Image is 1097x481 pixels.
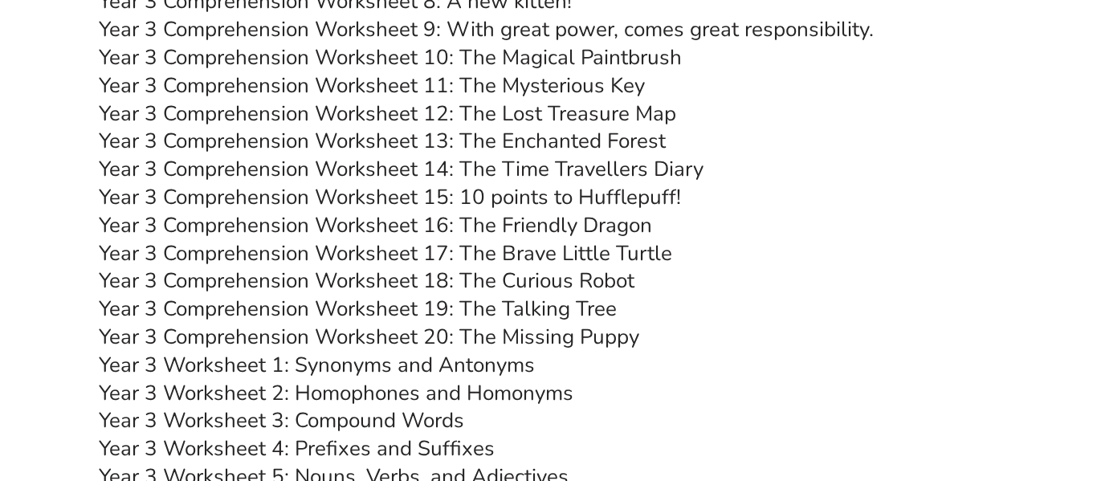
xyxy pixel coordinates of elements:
[99,239,672,267] a: Year 3 Comprehension Worksheet 17: The Brave Little Turtle
[99,183,681,211] a: Year 3 Comprehension Worksheet 15: 10 points to Hufflepuff!
[99,211,652,239] a: Year 3 Comprehension Worksheet 16: The Friendly Dragon
[99,100,676,128] a: Year 3 Comprehension Worksheet 12: The Lost Treasure Map
[99,295,617,323] a: Year 3 Comprehension Worksheet 19: The Talking Tree
[99,43,682,71] a: Year 3 Comprehension Worksheet 10: The Magical Paintbrush
[99,71,645,100] a: Year 3 Comprehension Worksheet 11: The Mysterious Key
[99,127,666,155] a: Year 3 Comprehension Worksheet 13: The Enchanted Forest
[99,155,703,183] a: Year 3 Comprehension Worksheet 14: The Time Travellers Diary
[99,15,874,43] a: Year 3 Comprehension Worksheet 9: With great power, comes great responsibility.
[99,351,535,379] a: Year 3 Worksheet 1: Synonyms and Antonyms
[99,267,634,295] a: Year 3 Comprehension Worksheet 18: The Curious Robot
[99,379,573,407] a: Year 3 Worksheet 2: Homophones and Homonyms
[99,406,464,434] a: Year 3 Worksheet 3: Compound Words
[99,323,639,351] a: Year 3 Comprehension Worksheet 20: The Missing Puppy
[99,434,495,463] a: Year 3 Worksheet 4: Prefixes and Suffixes
[830,300,1097,481] iframe: Chat Widget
